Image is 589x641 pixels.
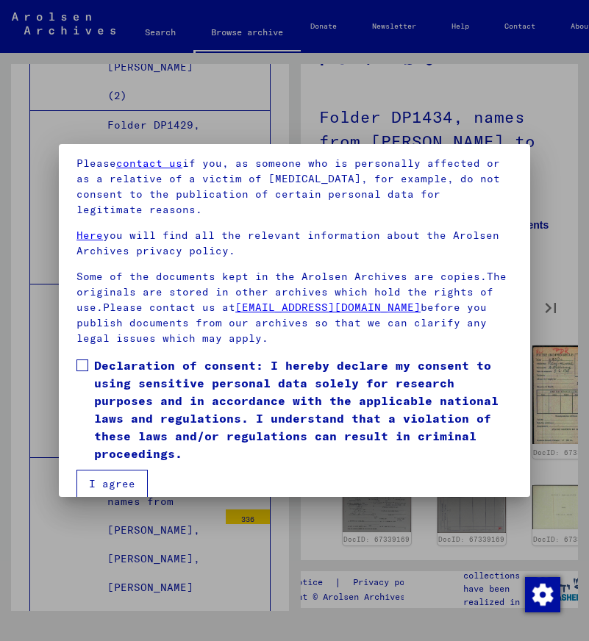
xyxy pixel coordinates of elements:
[116,157,182,170] a: contact us
[76,228,513,259] p: you will find all the relevant information about the Arolsen Archives privacy policy.
[524,576,560,612] div: Change consent
[525,577,560,612] img: Change consent
[235,301,421,314] a: [EMAIL_ADDRESS][DOMAIN_NAME]
[76,229,103,242] a: Here
[76,470,148,498] button: I agree
[76,156,513,218] p: Please if you, as someone who is personally affected or as a relative of a victim of [MEDICAL_DAT...
[76,269,513,346] p: Some of the documents kept in the Arolsen Archives are copies.The originals are stored in other a...
[94,357,513,462] span: Declaration of consent: I hereby declare my consent to using sensitive personal data solely for r...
